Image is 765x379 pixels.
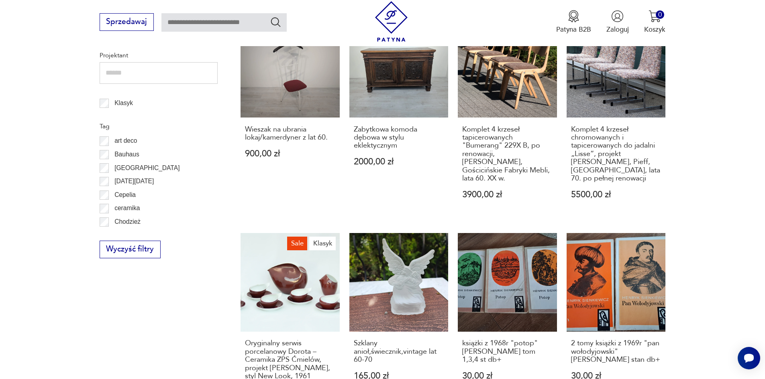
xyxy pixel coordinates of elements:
p: Ćmielów [114,230,139,241]
a: Zabytkowa komoda dębowa w stylu eklektycznymZabytkowa komoda dębowa w stylu eklektycznym2000,00 zł [349,19,449,218]
p: Projektant [100,50,218,61]
a: Sprzedawaj [100,19,154,26]
p: 2000,00 zł [354,158,444,166]
div: 0 [656,10,664,19]
img: Ikona medalu [567,10,580,22]
button: 0Koszyk [644,10,665,34]
p: Zaloguj [606,25,629,34]
p: Koszyk [644,25,665,34]
p: Chodzież [114,217,141,227]
h3: Szklany anioł,świecznik,vintage lat 60-70 [354,339,444,364]
p: Patyna B2B [556,25,591,34]
p: Tag [100,121,218,132]
h3: Zabytkowa komoda dębowa w stylu eklektycznym [354,126,444,150]
p: ceramika [114,203,140,213]
h3: książki z 1968r "potop" [PERSON_NAME] tom 1,3,4 st db+ [462,339,553,364]
h3: Komplet 4 krzeseł tapicerowanych "Bumerang" 229X B, po renowacji, [PERSON_NAME], Gościcińskie Fab... [462,126,553,183]
img: Ikonka użytkownika [611,10,624,22]
p: Cepelia [114,190,136,200]
a: Komplet 4 krzeseł chromowanych i tapicerowanych do jadalni „Lisse”, projekt Teda Batesa, Pieff, W... [567,19,666,218]
button: Sprzedawaj [100,13,154,31]
img: Patyna - sklep z meblami i dekoracjami vintage [371,1,412,42]
h3: 2 tomy książki z 1969r "pan wołodyjowski" [PERSON_NAME] stan db+ [571,339,661,364]
a: KlasykKomplet 4 krzeseł tapicerowanych "Bumerang" 229X B, po renowacji, R.Kulm, Gościcińskie Fabr... [458,19,557,218]
button: Zaloguj [606,10,629,34]
iframe: Smartsupp widget button [738,347,760,369]
p: [GEOGRAPHIC_DATA] [114,163,180,173]
p: art deco [114,136,137,146]
h3: Wieszak na ubrania lokaj/kamerdyner z lat 60. [245,126,335,142]
p: [DATE][DATE] [114,176,154,186]
button: Wyczyść filtry [100,241,161,258]
p: 3900,00 zł [462,191,553,199]
a: Wieszak na ubrania lokaj/kamerdyner z lat 60.Wieszak na ubrania lokaj/kamerdyner z lat 60.900,00 zł [241,19,340,218]
img: Ikona koszyka [649,10,661,22]
p: Bauhaus [114,149,139,160]
button: Szukaj [270,16,282,28]
a: Ikona medaluPatyna B2B [556,10,591,34]
p: 900,00 zł [245,150,335,158]
p: Klasyk [114,98,133,108]
button: Patyna B2B [556,10,591,34]
p: 5500,00 zł [571,191,661,199]
h3: Komplet 4 krzeseł chromowanych i tapicerowanych do jadalni „Lisse”, projekt [PERSON_NAME], Pieff,... [571,126,661,183]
